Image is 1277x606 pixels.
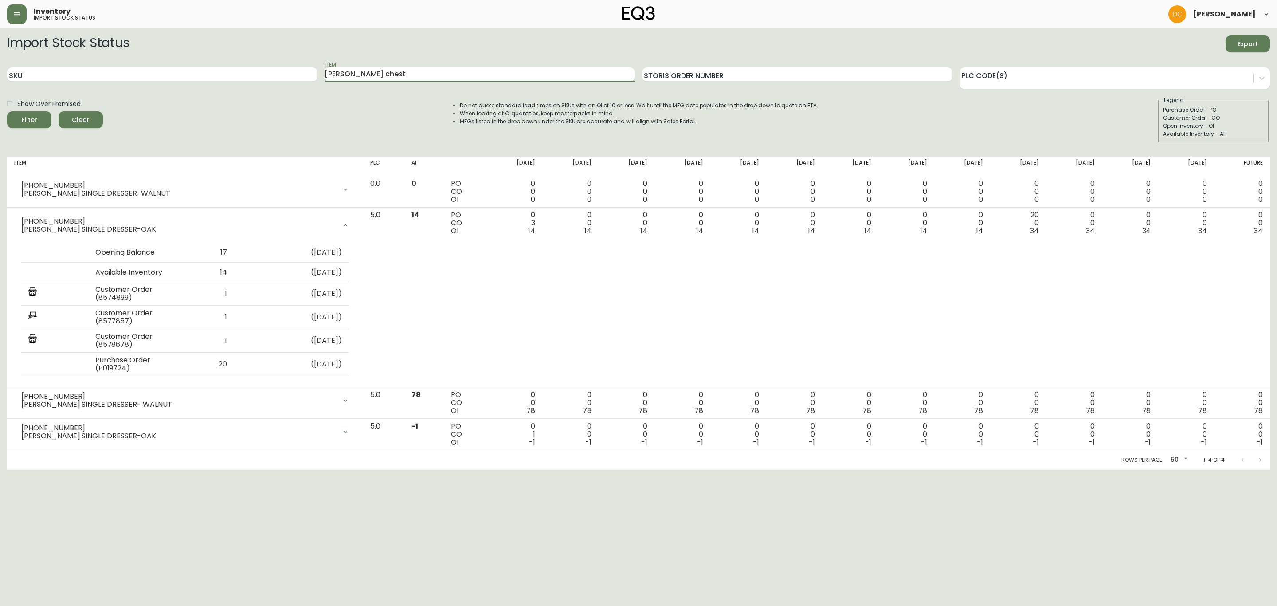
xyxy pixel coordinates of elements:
[1030,405,1039,416] span: 78
[1203,456,1225,464] p: 1-4 of 4
[234,282,349,306] td: ( [DATE] )
[1254,405,1263,416] span: 78
[1158,157,1214,176] th: [DATE]
[1167,453,1189,468] div: 50
[1034,194,1039,205] span: 0
[1086,405,1095,416] span: 78
[773,391,815,415] div: 0 0
[697,437,703,447] span: -1
[864,226,871,236] span: 14
[1053,211,1095,235] div: 0 0
[583,405,591,416] span: 78
[528,226,535,236] span: 14
[699,194,703,205] span: 0
[773,211,815,235] div: 0 0
[1086,226,1095,236] span: 34
[411,210,419,220] span: 14
[451,405,458,416] span: OI
[885,180,927,204] div: 0 0
[451,180,479,204] div: PO CO
[177,306,235,329] td: 1
[766,157,822,176] th: [DATE]
[14,422,356,442] div: [PHONE_NUMBER][PERSON_NAME] SINGLE DRESSER-OAK
[1165,422,1206,446] div: 0 0
[1030,226,1039,236] span: 34
[1145,437,1151,447] span: -1
[773,422,815,446] div: 0 0
[811,194,815,205] span: 0
[460,102,818,110] li: Do not quote standard lead times on SKUs with an OI of 10 or less. Wait until the MFG date popula...
[14,211,356,240] div: [PHONE_NUMBER][PERSON_NAME] SINGLE DRESSER-OAK
[1165,211,1206,235] div: 0 0
[1089,437,1095,447] span: -1
[941,180,983,204] div: 0 0
[34,8,71,15] span: Inventory
[1121,456,1163,464] p: Rows per page:
[17,99,81,109] span: Show Over Promised
[21,401,337,409] div: [PERSON_NAME] SINGLE DRESSER- WALNUT
[694,405,703,416] span: 78
[177,243,235,263] td: 17
[829,180,871,204] div: 0 0
[1163,114,1264,122] div: Customer Order - CO
[1109,422,1151,446] div: 0 0
[829,422,871,446] div: 0 0
[1226,35,1270,52] button: Export
[7,35,129,52] h2: Import Stock Status
[773,180,815,204] div: 0 0
[822,157,878,176] th: [DATE]
[1221,422,1263,446] div: 0 0
[451,422,479,446] div: PO CO
[177,263,235,282] td: 14
[867,194,871,205] span: 0
[363,208,404,388] td: 5.0
[460,110,818,118] li: When looking at OI quantities, keep masterpacks in mind.
[494,391,535,415] div: 0 0
[363,387,404,419] td: 5.0
[1142,226,1151,236] span: 34
[1090,194,1095,205] span: 0
[829,391,871,415] div: 0 0
[21,217,337,225] div: [PHONE_NUMBER]
[494,180,535,204] div: 0 0
[717,391,759,415] div: 0 0
[977,437,983,447] span: -1
[529,437,535,447] span: -1
[865,437,871,447] span: -1
[88,306,177,329] td: Customer Order (8577857)
[643,194,647,205] span: 0
[1258,194,1263,205] span: 0
[451,226,458,236] span: OI
[640,226,647,236] span: 14
[1102,157,1158,176] th: [DATE]
[606,422,647,446] div: 0 0
[717,180,759,204] div: 0 0
[662,391,703,415] div: 0 0
[717,422,759,446] div: 0 0
[753,437,759,447] span: -1
[1233,39,1263,50] span: Export
[14,391,356,410] div: [PHONE_NUMBER][PERSON_NAME] SINGLE DRESSER- WALNUT
[622,6,655,20] img: logo
[710,157,766,176] th: [DATE]
[177,353,235,376] td: 20
[531,194,535,205] span: 0
[755,194,759,205] span: 0
[486,157,542,176] th: [DATE]
[1221,211,1263,235] div: 0 0
[918,405,927,416] span: 78
[1193,11,1256,18] span: [PERSON_NAME]
[862,405,871,416] span: 78
[885,422,927,446] div: 0 0
[990,157,1046,176] th: [DATE]
[717,211,759,235] div: 0 0
[363,157,404,176] th: PLC
[941,422,983,446] div: 0 0
[1214,157,1270,176] th: Future
[88,329,177,353] td: Customer Order (8578678)
[752,226,759,236] span: 14
[549,391,591,415] div: 0 0
[234,243,349,263] td: ( [DATE] )
[654,157,710,176] th: [DATE]
[28,311,37,322] img: ecommerce_report.svg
